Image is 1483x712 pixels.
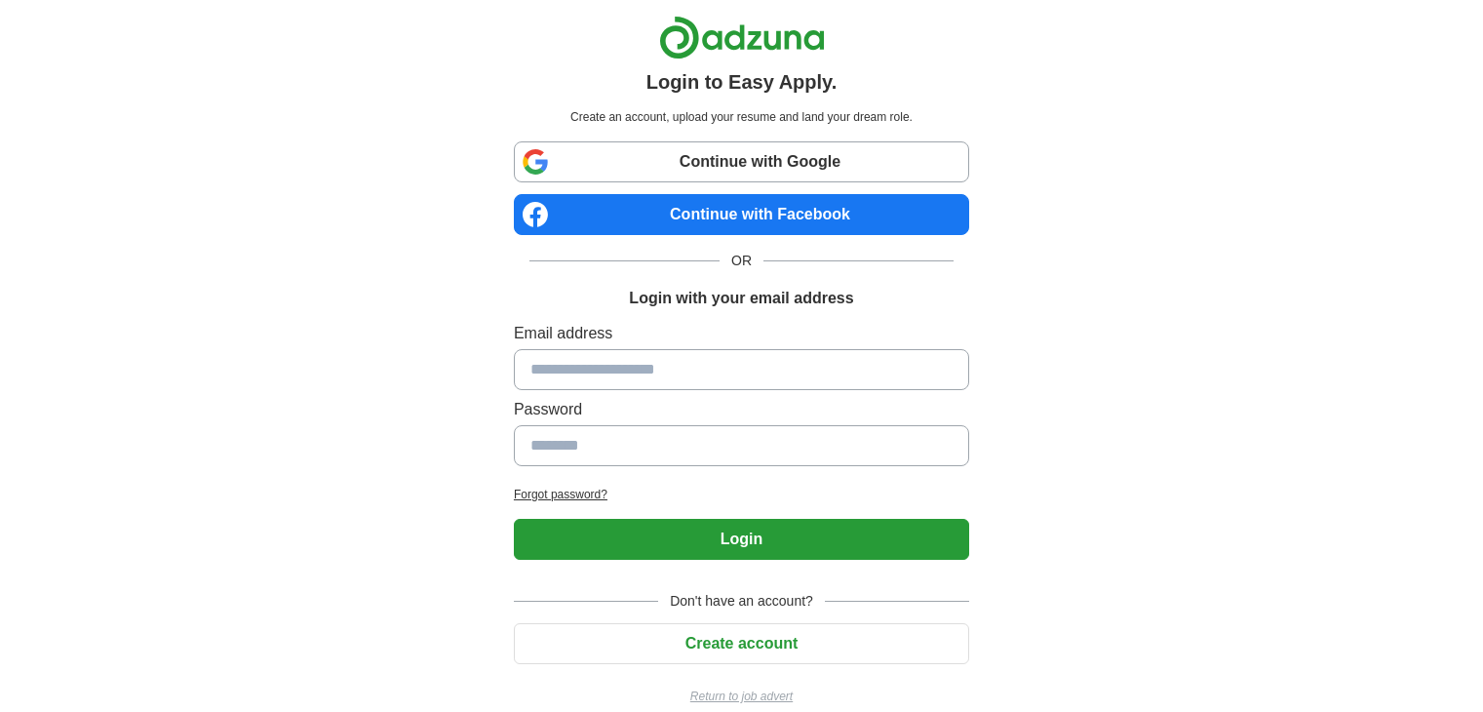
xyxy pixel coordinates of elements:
[514,398,969,421] label: Password
[720,251,763,271] span: OR
[658,591,825,612] span: Don't have an account?
[518,108,965,126] p: Create an account, upload your resume and land your dream role.
[514,519,969,560] button: Login
[514,194,969,235] a: Continue with Facebook
[646,67,838,97] h1: Login to Easy Apply.
[514,635,969,652] a: Create account
[514,141,969,182] a: Continue with Google
[514,623,969,664] button: Create account
[514,486,969,503] a: Forgot password?
[659,16,825,59] img: Adzuna logo
[629,287,853,310] h1: Login with your email address
[514,688,969,705] a: Return to job advert
[514,322,969,345] label: Email address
